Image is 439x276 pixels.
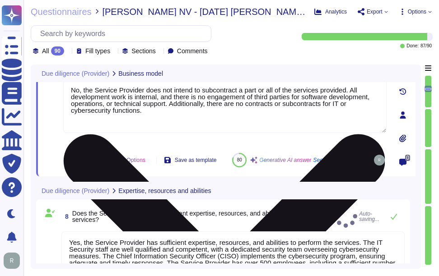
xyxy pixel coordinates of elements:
button: user [2,251,26,271]
span: Business model [118,70,163,77]
span: Comments [177,48,208,54]
span: [PERSON_NAME] NV - [DATE] [PERSON_NAME] [PERSON_NAME] Due Diligence Template 3rd Party [102,7,307,16]
span: 80 [237,157,242,162]
input: Search by keywords [36,26,211,41]
div: 90 [51,46,64,55]
span: Due diligence (Provider) [42,70,109,77]
span: 87 / 90 [420,44,432,48]
img: user [4,253,20,269]
span: Analytics [325,9,347,14]
img: user [374,155,385,166]
span: Sections [131,48,156,54]
span: Export [367,9,383,14]
span: Due diligence (Provider) [42,188,109,194]
span: Expertise, resources and abilities [118,188,211,194]
span: Done: [406,44,419,48]
span: All [42,48,49,54]
span: Options [408,9,426,14]
button: Analytics [314,8,347,15]
span: 0 [405,155,410,161]
span: Questionnaires [31,7,92,16]
span: Fill types [85,48,110,54]
span: 8 [61,213,69,220]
